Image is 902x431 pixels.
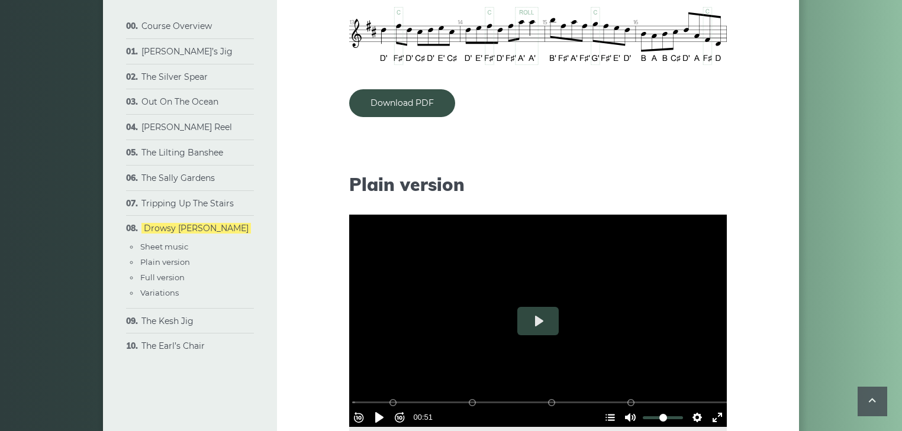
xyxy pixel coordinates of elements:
a: Plain version [140,257,190,267]
h2: Plain version [349,174,727,195]
a: The Silver Spear [141,72,208,82]
a: [PERSON_NAME] Reel [141,122,232,132]
a: The Sally Gardens [141,173,215,183]
a: Full version [140,273,185,282]
a: Course Overview [141,21,212,31]
a: Out On The Ocean [141,96,218,107]
a: Variations [140,288,179,297]
a: The Earl’s Chair [141,341,205,351]
a: Tripping Up The Stairs [141,198,234,209]
a: Download PDF [349,89,455,117]
a: Sheet music [140,242,188,251]
a: The Kesh Jig [141,316,194,326]
a: The Lilting Banshee [141,147,223,158]
a: [PERSON_NAME]’s Jig [141,46,233,57]
a: Drowsy [PERSON_NAME] [141,223,251,234]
